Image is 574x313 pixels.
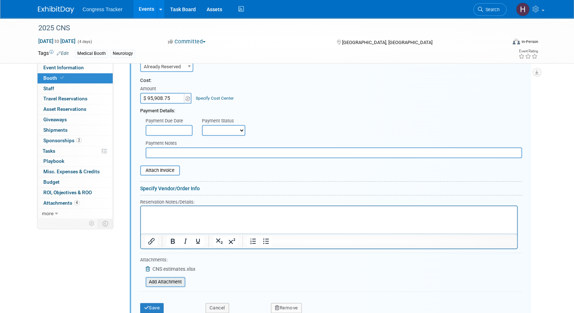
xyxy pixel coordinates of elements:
[247,236,259,246] button: Numbered list
[38,146,113,156] a: Tasks
[140,257,195,265] div: Attachments:
[140,198,518,205] div: Reservation Notes/Details:
[98,219,113,228] td: Toggle Event Tabs
[111,50,135,57] div: Neurology
[43,148,55,154] span: Tasks
[43,169,100,174] span: Misc. Expenses & Credits
[152,266,195,272] span: CNS estimates.xlsx
[38,63,113,73] a: Event Information
[76,138,82,143] span: 2
[43,75,65,81] span: Booth
[179,236,191,246] button: Italic
[77,39,92,44] span: (4 days)
[140,61,193,72] span: Already Reserved
[140,104,522,114] div: Payment Details:
[141,206,517,234] iframe: Rich Text Area
[38,198,113,208] a: Attachments4
[166,236,178,246] button: Bold
[43,106,86,112] span: Asset Reservations
[271,303,302,313] button: Remove
[43,127,68,133] span: Shipments
[38,6,74,13] img: ExhibitDay
[483,7,500,12] span: Search
[206,303,229,313] button: Cancel
[213,236,225,246] button: Subscript
[43,158,64,164] span: Playbook
[38,38,76,44] span: [DATE] [DATE]
[518,49,538,53] div: Event Rating
[140,77,522,84] div: Cost:
[146,140,522,147] div: Payment Notes
[53,38,60,44] span: to
[86,219,98,228] td: Personalize Event Tab Strip
[43,179,60,185] span: Budget
[60,76,64,80] i: Booth reservation complete
[259,236,272,246] button: Bullet list
[36,22,496,35] div: 2025 CNS
[75,50,108,57] div: Medical Booth
[43,65,84,70] span: Event Information
[464,38,538,48] div: Event Format
[38,104,113,114] a: Asset Reservations
[146,118,191,125] div: Payment Due Date
[38,209,113,219] a: more
[38,188,113,198] a: ROI, Objectives & ROO
[42,210,53,216] span: more
[516,3,530,16] img: Heather Jones
[38,156,113,166] a: Playbook
[141,62,193,72] span: Already Reserved
[342,40,432,45] span: [GEOGRAPHIC_DATA], [GEOGRAPHIC_DATA]
[57,51,69,56] a: Edit
[165,38,208,45] button: Committed
[43,200,79,206] span: Attachments
[38,115,113,125] a: Giveaways
[196,96,234,101] a: Specify Cost Center
[521,39,538,44] div: In-Person
[140,186,200,191] a: Specify Vendor/Order Info
[38,73,113,83] a: Booth
[140,86,193,93] div: Amount
[473,3,506,16] a: Search
[38,136,113,146] a: Sponsorships2
[145,236,157,246] button: Insert/edit link
[191,236,204,246] button: Underline
[38,167,113,177] a: Misc. Expenses & Credits
[74,200,79,205] span: 4
[83,6,122,12] span: Congress Tracker
[43,96,87,101] span: Travel Reservations
[38,177,113,187] a: Budget
[38,49,69,58] td: Tags
[225,236,238,246] button: Superscript
[38,84,113,94] a: Staff
[43,86,54,91] span: Staff
[38,94,113,104] a: Travel Reservations
[140,303,164,313] button: Save
[43,117,67,122] span: Giveaways
[38,125,113,135] a: Shipments
[513,39,520,44] img: Format-Inperson.png
[43,190,92,195] span: ROI, Objectives & ROO
[202,118,250,125] div: Payment Status
[43,138,82,143] span: Sponsorships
